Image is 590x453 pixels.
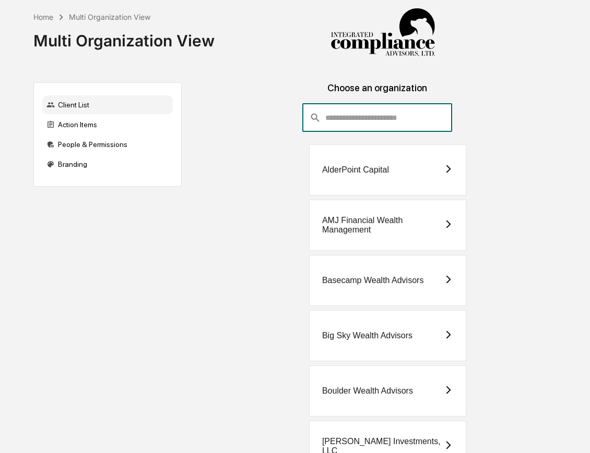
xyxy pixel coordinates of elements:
div: Client List [42,95,173,114]
div: consultant-dashboard__filter-organizations-search-bar [302,104,452,132]
div: Action Items [42,115,173,134]
div: Home [33,13,53,21]
div: AMJ Financial Wealth Management [322,216,444,235]
div: Branding [42,155,173,174]
div: Big Sky Wealth Advisors [322,331,412,340]
div: People & Permissions [42,135,173,154]
div: Multi Organization View [69,13,150,21]
div: Multi Organization View [33,23,215,50]
img: Integrated Compliance Advisors [331,8,435,57]
div: Choose an organization [190,82,564,104]
div: AlderPoint Capital [322,165,389,175]
div: Basecamp Wealth Advisors [322,276,423,285]
div: Boulder Wealth Advisors [322,386,413,396]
